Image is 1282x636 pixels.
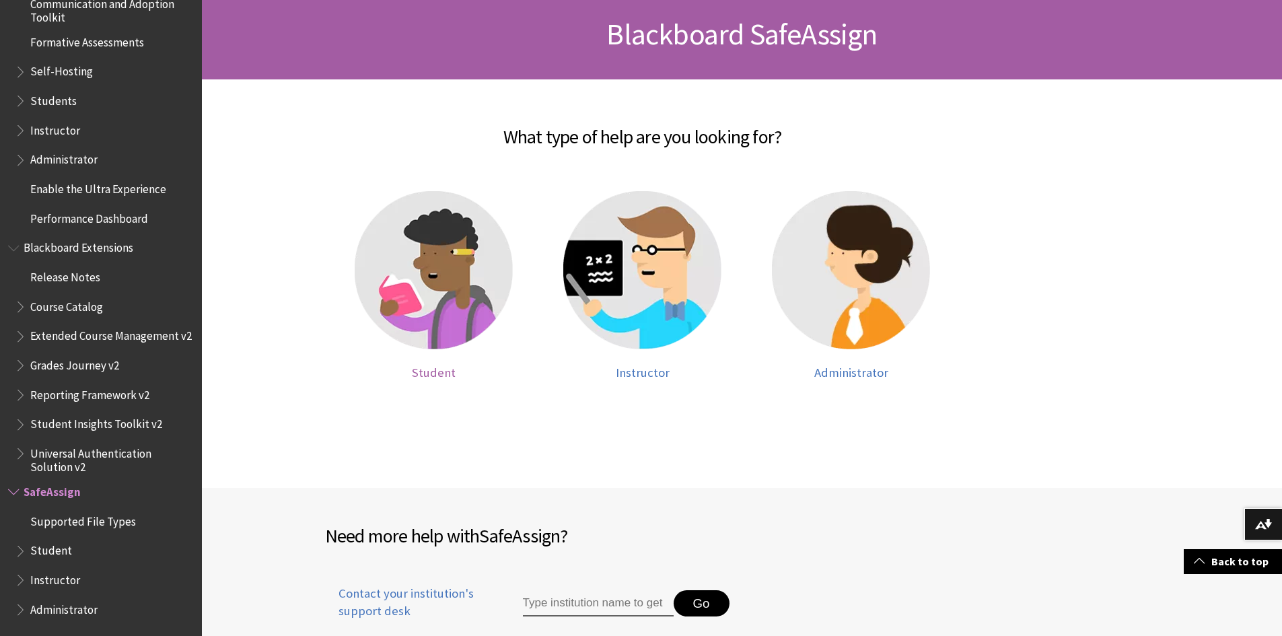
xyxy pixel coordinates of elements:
[412,365,456,380] span: Student
[30,598,98,616] span: Administrator
[772,191,930,349] img: Administrator help
[30,207,148,225] span: Performance Dashboard
[24,481,81,499] span: SafeAssign
[325,585,492,636] a: Contact your institution's support desk
[674,590,729,617] button: Go
[30,61,93,79] span: Self-Hosting
[606,15,877,52] span: Blackboard SafeAssign
[30,413,162,431] span: Student Insights Toolkit v2
[563,191,721,349] img: Instructor help
[1184,549,1282,574] a: Back to top
[760,191,942,380] a: Administrator help Administrator
[8,237,194,474] nav: Book outline for Blackboard Extensions
[30,266,100,284] span: Release Notes
[814,365,888,380] span: Administrator
[30,354,119,372] span: Grades Journey v2
[8,481,194,621] nav: Book outline for Blackboard SafeAssign
[552,191,734,380] a: Instructor help Instructor
[479,524,560,548] span: SafeAssign
[30,178,166,196] span: Enable the Ultra Experience
[616,365,670,380] span: Instructor
[30,384,149,402] span: Reporting Framework v2
[355,191,513,349] img: Student help
[30,90,77,108] span: Students
[30,442,192,474] span: Universal Authentication Solution v2
[325,522,742,550] h2: Need more help with ?
[343,191,525,380] a: Student help Student
[225,106,1060,151] h2: What type of help are you looking for?
[30,510,136,528] span: Supported File Types
[30,569,80,587] span: Instructor
[30,540,72,558] span: Student
[30,295,103,314] span: Course Catalog
[325,585,492,620] span: Contact your institution's support desk
[24,237,133,255] span: Blackboard Extensions
[30,31,144,49] span: Formative Assessments
[523,590,674,617] input: Type institution name to get support
[30,119,80,137] span: Instructor
[30,325,192,343] span: Extended Course Management v2
[30,149,98,167] span: Administrator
